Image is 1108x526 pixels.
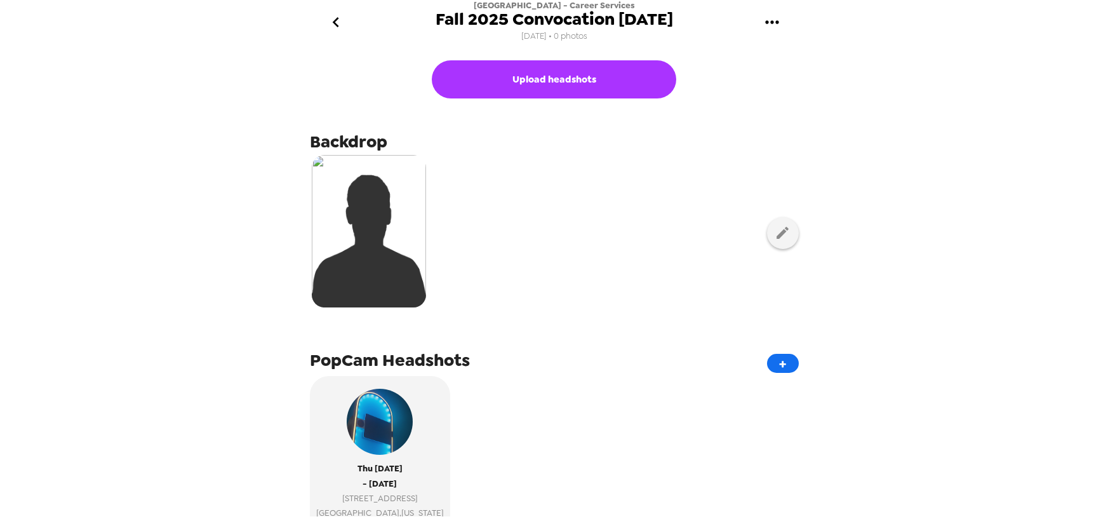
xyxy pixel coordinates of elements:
span: - [DATE] [363,476,397,491]
button: go back [316,2,357,43]
button: Upload headshots [432,60,676,98]
img: silhouette [312,155,426,307]
span: PopCam Headshots [310,349,470,372]
span: Thu [DATE] [357,461,403,476]
img: popcam example [347,389,413,455]
span: [GEOGRAPHIC_DATA] , [US_STATE] [316,506,444,520]
span: [DATE] • 0 photos [521,28,587,45]
span: Backdrop [310,130,387,153]
button: + [767,354,799,373]
span: Fall 2025 Convocation [DATE] [436,11,673,28]
button: gallery menu [752,2,793,43]
span: [STREET_ADDRESS] [316,491,444,506]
